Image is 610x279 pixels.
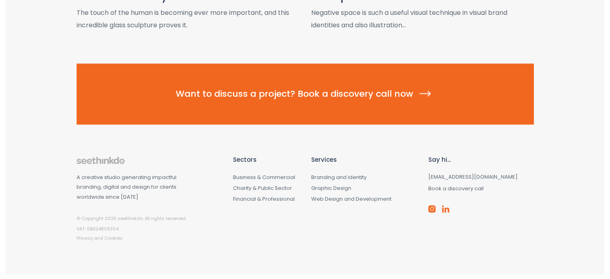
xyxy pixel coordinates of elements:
[311,7,534,31] p: Negative space is such a useful visual technique in visual brand identities and also illustration...
[77,157,125,164] img: footer-logo.png
[428,205,436,212] img: instagram-brand.png
[311,173,367,181] a: Branding and Identity
[77,225,221,233] p: VAT: GB324809304
[311,184,351,192] a: Graphic Design
[77,173,221,202] p: A creative studio generating impactful branding, digital and design for clients worldwide since [...
[233,184,292,192] a: Charity & Public Sector
[311,195,391,203] a: Web Design and Development
[311,157,417,163] h6: Services
[428,173,518,181] a: [EMAIL_ADDRESS][DOMAIN_NAME]
[77,7,299,31] p: The touch of the human is becoming ever more important, and this incredible glass sculpture prove...
[233,157,299,163] h6: Sectors
[428,185,484,192] a: Book a discovery call
[77,63,534,124] a: Want to discuss a project? Book a discovery call now
[233,173,295,181] a: Business & Commercial
[442,205,449,212] img: linkedin-brand.png
[428,157,534,163] h6: Say hi...
[233,195,295,203] a: Financial & Professional
[77,214,221,223] p: © Copyright 2025 seethinkdo. All rights reserved.
[77,235,123,241] a: Privacy and Cookies
[176,88,435,100] span: Want to discuss a project? Book a discovery call now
